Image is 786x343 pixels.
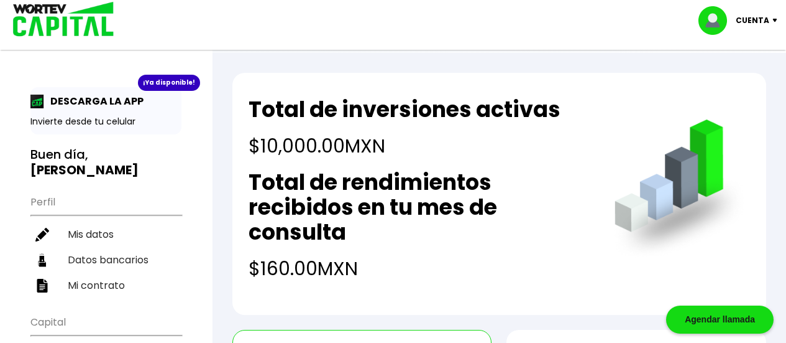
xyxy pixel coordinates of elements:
[138,75,200,91] div: ¡Ya disponible!
[30,115,181,128] p: Invierte desde tu celular
[30,95,44,108] img: app-icon
[249,170,590,245] h2: Total de rendimientos recibidos en tu mes de consulta
[30,147,181,178] h3: Buen día,
[249,97,560,122] h2: Total de inversiones activas
[35,253,49,267] img: datos-icon.10cf9172.svg
[30,188,181,298] ul: Perfil
[30,161,139,179] b: [PERSON_NAME]
[30,222,181,247] a: Mis datos
[698,6,736,35] img: profile-image
[35,279,49,293] img: contrato-icon.f2db500c.svg
[30,247,181,273] a: Datos bancarios
[769,19,786,22] img: icon-down
[736,11,769,30] p: Cuenta
[249,255,590,283] h4: $160.00 MXN
[35,228,49,242] img: editar-icon.952d3147.svg
[44,93,144,109] p: DESCARGA LA APP
[249,132,560,160] h4: $10,000.00 MXN
[30,273,181,298] a: Mi contrato
[666,306,774,334] div: Agendar llamada
[609,120,750,261] img: grafica.516fef24.png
